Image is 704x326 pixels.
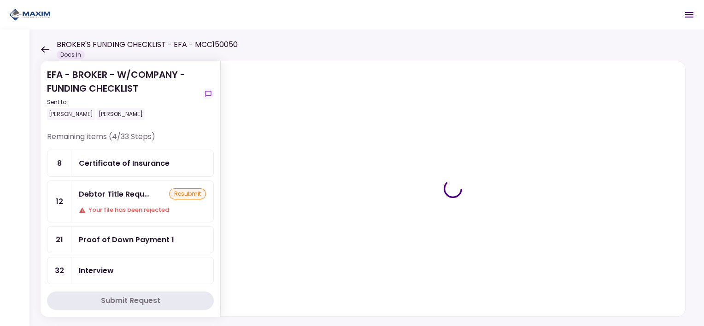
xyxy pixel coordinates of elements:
button: Open menu [678,4,700,26]
a: 8Certificate of Insurance [47,150,214,177]
div: 21 [47,227,71,253]
a: 32Interview [47,257,214,284]
div: Interview [79,265,114,276]
div: 8 [47,150,71,176]
button: show-messages [203,88,214,99]
div: Your file has been rejected [79,205,206,215]
a: 12Debtor Title Requirements - Proof of IRP or ExemptionresubmitYour file has been rejected [47,180,214,222]
div: [PERSON_NAME] [47,108,95,120]
div: 12 [47,181,71,222]
img: Partner icon [9,8,51,22]
div: Submit Request [101,295,160,306]
div: resubmit [169,188,206,199]
div: Remaining items (4/33 Steps) [47,131,214,150]
h1: BROKER'S FUNDING CHECKLIST - EFA - MCC150050 [57,39,238,50]
div: Certificate of Insurance [79,157,170,169]
div: EFA - BROKER - W/COMPANY - FUNDING CHECKLIST [47,68,199,120]
div: Sent to: [47,98,199,106]
div: Docs In [57,50,85,59]
div: Debtor Title Requirements - Proof of IRP or Exemption [79,188,150,200]
div: Proof of Down Payment 1 [79,234,174,245]
button: Submit Request [47,291,214,310]
a: 21Proof of Down Payment 1 [47,226,214,253]
div: 32 [47,257,71,284]
div: [PERSON_NAME] [97,108,145,120]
